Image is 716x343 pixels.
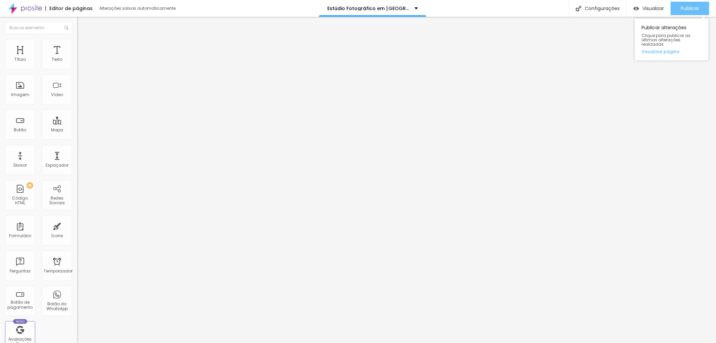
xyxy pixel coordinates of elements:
font: Redes Sociais [49,195,65,206]
input: Buscar elemento [5,22,72,34]
font: Imagem [11,92,29,97]
img: Ícone [64,26,68,30]
font: Vídeo [51,92,63,97]
a: Visualizar página [641,49,702,54]
font: Código HTML [12,195,28,206]
font: Ícone [51,233,63,239]
font: Novo [16,319,25,324]
font: Título [14,56,26,62]
font: Botão do WhatsApp [46,301,68,311]
iframe: Editor [77,17,716,343]
font: Botão de pagamento [8,299,33,310]
font: Texto [52,56,62,62]
img: view-1.svg [633,6,639,11]
font: Publicar [681,5,699,12]
font: Clique para publicar as últimas alterações realizadas [641,33,690,47]
font: Perguntas [10,268,31,274]
font: Botão [14,127,27,133]
font: Temporizador [44,268,73,274]
font: Formulário [9,233,31,239]
font: Mapa [51,127,63,133]
font: Estúdio Fotográfico em [GEOGRAPHIC_DATA] [327,5,440,12]
font: Espaçador [46,162,68,168]
font: Visualizar [642,5,664,12]
font: Alterações salvas automaticamente [99,5,176,11]
font: Configurações [585,5,620,12]
button: Visualizar [627,2,671,15]
font: Publicar alterações [641,24,686,31]
font: Visualizar página [641,48,679,55]
font: Editor de páginas [49,5,93,12]
button: Publicar [671,2,709,15]
font: Divisor [13,162,27,168]
img: Ícone [576,6,581,11]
